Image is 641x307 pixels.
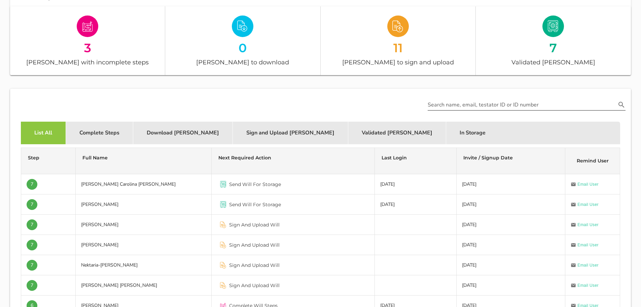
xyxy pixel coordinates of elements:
[28,155,39,161] span: Step
[577,201,599,208] span: Email User
[382,155,407,161] span: Last Login
[76,275,212,296] td: [PERSON_NAME] [PERSON_NAME]
[66,122,133,144] div: Complete Steps
[165,42,320,54] div: 0
[229,242,280,248] span: Sign And Upload Will
[476,42,631,54] div: 7
[229,181,281,188] span: Send Will For Storage
[577,262,599,269] span: Email User
[462,221,476,228] span: [DATE]
[571,282,599,289] a: Email User
[462,242,476,248] span: [DATE]
[229,201,281,208] span: Send Will For Storage
[577,221,599,228] span: Email User
[31,280,33,291] span: 7
[571,181,599,188] a: Email User
[76,148,212,174] th: Full Name: Not sorted. Activate to sort ascending.
[321,42,475,54] div: 11
[76,215,212,235] td: [PERSON_NAME]
[21,148,76,174] th: Step: Not sorted. Activate to sort ascending.
[229,282,280,289] span: Sign And Upload Will
[31,260,33,271] span: 7
[577,242,599,248] span: Email User
[577,282,599,289] span: Email User
[21,122,66,144] div: List All
[375,194,457,215] td: [DATE]
[462,201,476,208] span: [DATE]
[31,179,33,190] span: 7
[565,148,620,174] th: Remind User
[348,122,446,144] div: Validated [PERSON_NAME]
[133,122,233,144] div: Download [PERSON_NAME]
[571,201,599,208] a: Email User
[571,221,599,228] a: Email User
[229,221,280,228] span: Sign And Upload Will
[446,122,499,144] div: In Storage
[76,174,212,194] td: [PERSON_NAME] Carolina [PERSON_NAME]
[212,148,375,174] th: Next Required Action: Not sorted. Activate to sort ascending.
[233,122,348,144] div: Sign and Upload [PERSON_NAME]
[375,174,457,194] td: [DATE]
[476,57,631,67] div: Validated [PERSON_NAME]
[571,262,599,269] a: Email User
[462,181,476,187] span: [DATE]
[31,240,33,250] span: 7
[321,57,475,67] div: [PERSON_NAME] to sign and upload
[82,155,108,161] span: Full Name
[463,155,513,161] span: Invite / Signup Date
[31,199,33,210] span: 7
[10,57,165,67] div: [PERSON_NAME] with incomplete steps
[462,282,476,288] span: [DATE]
[571,242,599,248] a: Email User
[457,148,565,174] th: Invite / Signup Date: Not sorted. Activate to sort ascending.
[31,219,33,230] span: 7
[76,255,212,275] td: Nektaria-[PERSON_NAME]
[577,181,599,188] span: Email User
[10,42,165,54] div: 3
[615,100,628,109] button: Search name, email, testator ID or ID number appended action
[462,262,476,268] span: [DATE]
[577,158,609,164] span: Remind User
[375,148,457,174] th: Last Login: Not sorted. Activate to sort ascending.
[165,57,320,67] div: [PERSON_NAME] to download
[76,235,212,255] td: [PERSON_NAME]
[76,194,212,215] td: [PERSON_NAME]
[218,155,271,161] span: Next Required Action
[229,262,280,269] span: Sign And Upload Will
